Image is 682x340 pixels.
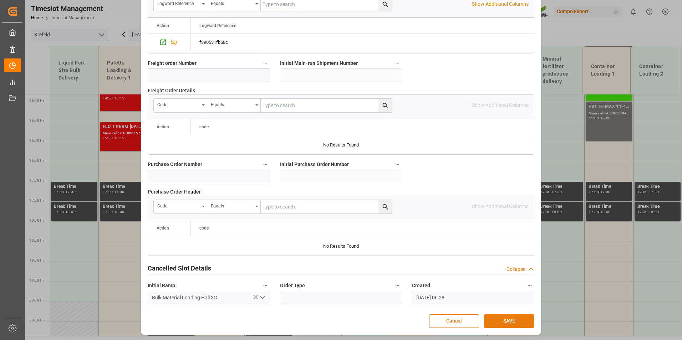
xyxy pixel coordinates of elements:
div: Equals [211,100,253,108]
button: Initial Purchase Order Number [393,160,402,169]
div: Action [157,226,169,231]
div: Action [157,124,169,129]
h2: Cancelled Slot Details [148,263,211,273]
button: open menu [154,99,207,112]
button: open menu [256,292,267,303]
div: Action [157,23,169,28]
p: Show Additional Columns [472,0,529,8]
button: search button [378,200,392,213]
button: open menu [207,200,261,213]
span: code [199,226,209,231]
button: Order Type [393,281,402,290]
button: Freight order Number [261,58,270,68]
span: Order Type [280,282,305,289]
span: Created [412,282,430,289]
button: SAVE [484,314,534,328]
div: Press SPACE to select this row. [191,34,262,51]
div: Collapse [507,266,525,273]
span: Purchase Order Header [148,188,201,196]
div: Press SPACE to select this row. [148,34,191,51]
button: Initial Ramp [261,281,270,290]
input: Type to search/select [148,291,270,304]
input: Type to search [261,200,392,213]
input: DD.MM.YYYY HH:MM [412,291,534,304]
button: Created [525,281,534,290]
div: Equals [211,201,253,209]
span: Initial Main-run Shipment Number [280,60,358,67]
span: Freight order Number [148,60,197,67]
button: Purchase Order Number [261,160,270,169]
span: Initial Ramp [148,282,175,289]
button: open menu [207,99,261,112]
button: search button [378,99,392,112]
div: f390531fb58c [191,34,262,51]
span: Initial Purchase Order Number [280,161,349,168]
span: Logward Reference [199,23,236,28]
div: code [157,201,199,209]
span: Purchase Order Number [148,161,202,168]
button: Initial Main-run Shipment Number [393,58,402,68]
div: code [157,100,199,108]
button: Cancel [429,314,479,328]
button: open menu [154,200,207,213]
span: code [199,124,209,129]
span: Freight Order Details [148,87,195,94]
input: Type to search [261,99,392,112]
